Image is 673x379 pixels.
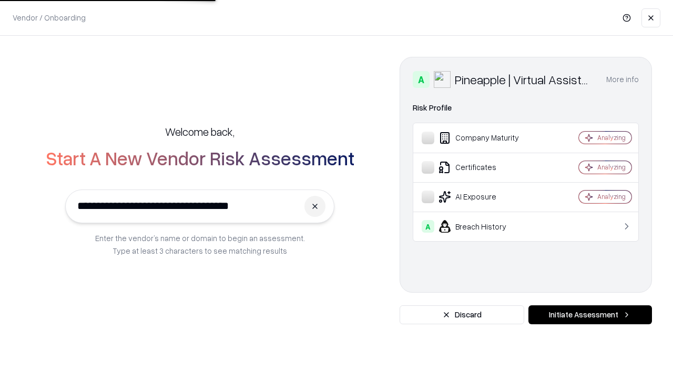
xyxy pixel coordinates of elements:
[413,71,430,88] div: A
[400,305,524,324] button: Discard
[165,124,234,139] h5: Welcome back,
[46,147,354,168] h2: Start A New Vendor Risk Assessment
[413,102,639,114] div: Risk Profile
[422,132,547,144] div: Company Maturity
[597,133,626,142] div: Analyzing
[422,220,547,233] div: Breach History
[455,71,594,88] div: Pineapple | Virtual Assistant Agency
[13,12,86,23] p: Vendor / Onboarding
[528,305,652,324] button: Initiate Assessment
[606,70,639,89] button: More info
[422,191,547,203] div: AI Exposure
[597,163,626,172] div: Analyzing
[422,220,434,233] div: A
[434,71,451,88] img: Pineapple | Virtual Assistant Agency
[422,161,547,174] div: Certificates
[597,192,626,201] div: Analyzing
[95,232,305,257] p: Enter the vendor’s name or domain to begin an assessment. Type at least 3 characters to see match...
